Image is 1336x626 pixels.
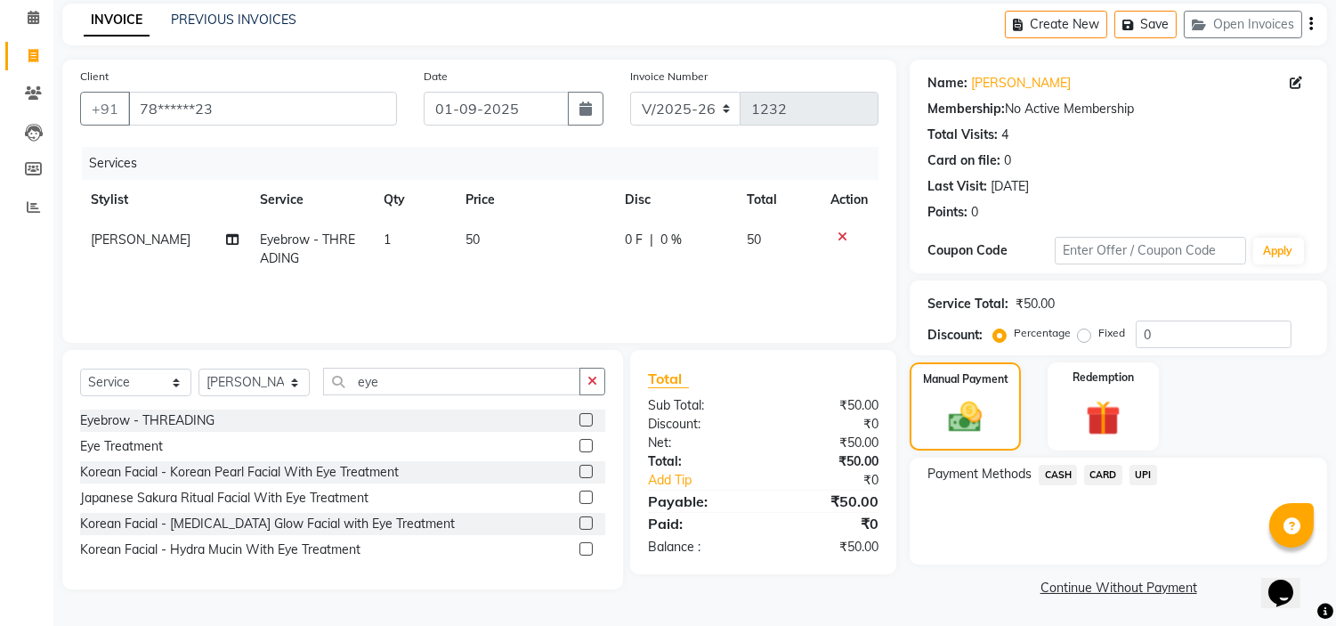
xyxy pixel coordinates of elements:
span: Eyebrow - THREADING [261,232,356,266]
div: ₹50.00 [764,452,893,471]
iframe: chat widget [1261,555,1318,608]
button: Save [1114,11,1177,38]
div: Japanese Sakura Ritual Facial With Eye Treatment [80,489,368,508]
input: Enter Offer / Coupon Code [1055,237,1245,264]
span: UPI [1130,465,1157,485]
span: 50 [748,232,762,248]
div: Paid: [635,513,764,534]
input: Search by Name/Mobile/Email/Code [128,92,397,126]
span: CASH [1039,465,1077,485]
div: Discount: [927,326,983,345]
div: Points: [927,203,968,222]
span: CARD [1084,465,1122,485]
input: Search or Scan [323,368,580,395]
span: Total [648,370,689,388]
th: Total [737,180,821,220]
div: 4 [1001,126,1008,144]
th: Price [455,180,614,220]
label: Date [424,69,448,85]
span: 0 F [625,231,643,249]
span: [PERSON_NAME] [91,232,190,248]
span: | [650,231,653,249]
div: Last Visit: [927,177,987,196]
div: Balance : [635,538,764,557]
div: Membership: [927,100,1005,118]
span: 1 [384,232,391,248]
div: Korean Facial - [MEDICAL_DATA] Glow Facial with Eye Treatment [80,515,455,533]
div: No Active Membership [927,100,1309,118]
div: ₹50.00 [764,434,893,452]
label: Percentage [1014,325,1071,341]
a: [PERSON_NAME] [971,74,1071,93]
a: PREVIOUS INVOICES [171,12,296,28]
div: Korean Facial - Hydra Mucin With Eye Treatment [80,541,360,559]
div: Service Total: [927,295,1008,313]
a: INVOICE [84,4,150,37]
span: 50 [466,232,480,248]
span: Payment Methods [927,465,1032,484]
a: Add Tip [635,471,785,490]
div: ₹0 [764,513,893,534]
div: Total Visits: [927,126,998,144]
div: ₹0 [764,415,893,434]
th: Action [820,180,879,220]
label: Invoice Number [630,69,708,85]
button: +91 [80,92,130,126]
img: _gift.svg [1075,396,1131,440]
div: ₹50.00 [764,491,893,512]
label: Manual Payment [923,371,1008,387]
div: ₹50.00 [764,538,893,557]
div: ₹50.00 [1016,295,1055,313]
button: Apply [1253,238,1304,264]
div: 0 [1004,151,1011,170]
th: Service [250,180,374,220]
div: ₹0 [785,471,893,490]
div: Eye Treatment [80,437,163,456]
label: Client [80,69,109,85]
button: Create New [1005,11,1107,38]
th: Stylist [80,180,250,220]
div: [DATE] [991,177,1029,196]
img: _cash.svg [938,398,992,436]
div: Eyebrow - THREADING [80,411,215,430]
div: Korean Facial - Korean Pearl Facial With Eye Treatment [80,463,399,482]
div: Sub Total: [635,396,764,415]
div: Card on file: [927,151,1000,170]
div: Discount: [635,415,764,434]
th: Qty [373,180,455,220]
div: 0 [971,203,978,222]
label: Redemption [1073,370,1134,386]
div: Name: [927,74,968,93]
a: Continue Without Payment [913,579,1324,598]
div: Total: [635,452,764,471]
div: Payable: [635,491,764,512]
div: Coupon Code [927,241,1055,260]
th: Disc [614,180,736,220]
label: Fixed [1098,325,1125,341]
button: Open Invoices [1184,11,1302,38]
span: 0 % [660,231,682,249]
div: Net: [635,434,764,452]
div: ₹50.00 [764,396,893,415]
div: Services [82,147,892,180]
